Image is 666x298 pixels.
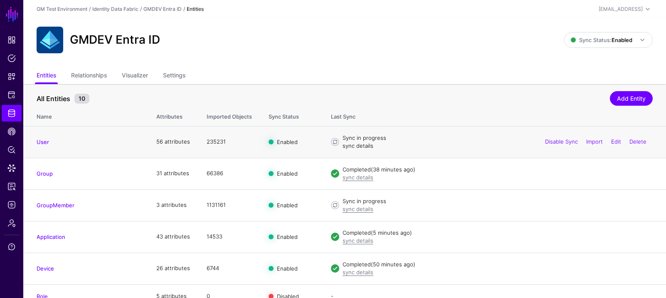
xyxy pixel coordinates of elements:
td: 26 attributes [148,253,198,284]
a: Identity Data Fabric [2,105,22,122]
a: Delete [629,138,646,145]
td: 3 attributes [148,189,198,221]
a: Device [37,265,54,272]
strong: Enabled [612,37,632,43]
div: [EMAIL_ADDRESS] [599,5,643,13]
th: Last Sync [323,104,666,126]
span: Policy Lens [7,146,16,154]
a: Policies [2,50,22,67]
a: Disable Sync [545,138,578,145]
img: svg+xml;base64,PHN2ZyB3aWR0aD0iNjQiIGhlaWdodD0iNjQiIHZpZXdCb3g9IjAgMCA2NCA2NCIgZmlsbD0ibm9uZSIgeG... [37,27,63,53]
strong: Entities [187,6,204,12]
h2: GMDEV Entra ID [70,33,160,47]
span: Dashboard [7,36,16,44]
div: Sync in progress [343,197,653,206]
a: Add Entity [610,91,653,106]
span: Enabled [277,233,298,240]
span: Identity Data Fabric [7,109,16,117]
div: Sync in progress [343,134,653,142]
span: Enabled [277,202,298,209]
a: GM Test Environment [37,6,87,12]
a: Settings [163,68,185,84]
span: Admin [7,219,16,227]
th: Sync Status [260,104,323,126]
a: sync details [343,269,373,276]
span: Policies [7,54,16,62]
th: Name [23,104,148,126]
a: User [37,139,49,145]
td: 56 attributes [148,126,198,158]
td: 235231 [198,126,260,158]
a: Application [37,233,65,240]
a: Visualizer [122,68,148,84]
span: Reports [7,182,16,191]
span: Sync Status: [571,37,632,43]
td: 31 attributes [148,158,198,189]
a: sync details [343,142,373,149]
span: Logs [7,201,16,209]
a: Identity Data Fabric [92,6,138,12]
div: Completed (50 minutes ago) [343,261,653,269]
a: Data Lens [2,160,22,176]
a: Dashboard [2,32,22,48]
a: Protected Systems [2,87,22,103]
a: Edit [611,138,621,145]
span: Protected Systems [7,91,16,99]
span: All Entities [35,94,72,104]
a: GMDEV Entra ID [143,6,182,12]
span: Data Lens [7,164,16,172]
div: / [138,5,143,13]
span: Enabled [277,265,298,272]
a: sync details [343,206,373,212]
a: Reports [2,178,22,195]
td: 66386 [198,158,260,189]
small: 10 [74,94,89,104]
td: 6744 [198,253,260,284]
a: Relationships [71,68,107,84]
div: Completed (5 minutes ago) [343,229,653,237]
a: Import [586,138,603,145]
span: Snippets [7,72,16,81]
span: Enabled [277,170,298,177]
a: SGNL [5,5,19,23]
span: Support [7,243,16,251]
th: Imported Objects [198,104,260,126]
td: 43 attributes [148,221,198,253]
a: Policy Lens [2,142,22,158]
a: Group [37,170,53,177]
a: sync details [343,174,373,181]
span: CAEP Hub [7,127,16,136]
a: Admin [2,215,22,231]
td: 1131161 [198,189,260,221]
a: GroupMember [37,202,74,209]
span: Enabled [277,139,298,145]
a: CAEP Hub [2,123,22,140]
a: Logs [2,196,22,213]
div: / [182,5,187,13]
a: Snippets [2,68,22,85]
th: Attributes [148,104,198,126]
a: sync details [343,237,373,244]
a: Entities [37,68,56,84]
div: Completed (38 minutes ago) [343,166,653,174]
div: / [87,5,92,13]
td: 14533 [198,221,260,253]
